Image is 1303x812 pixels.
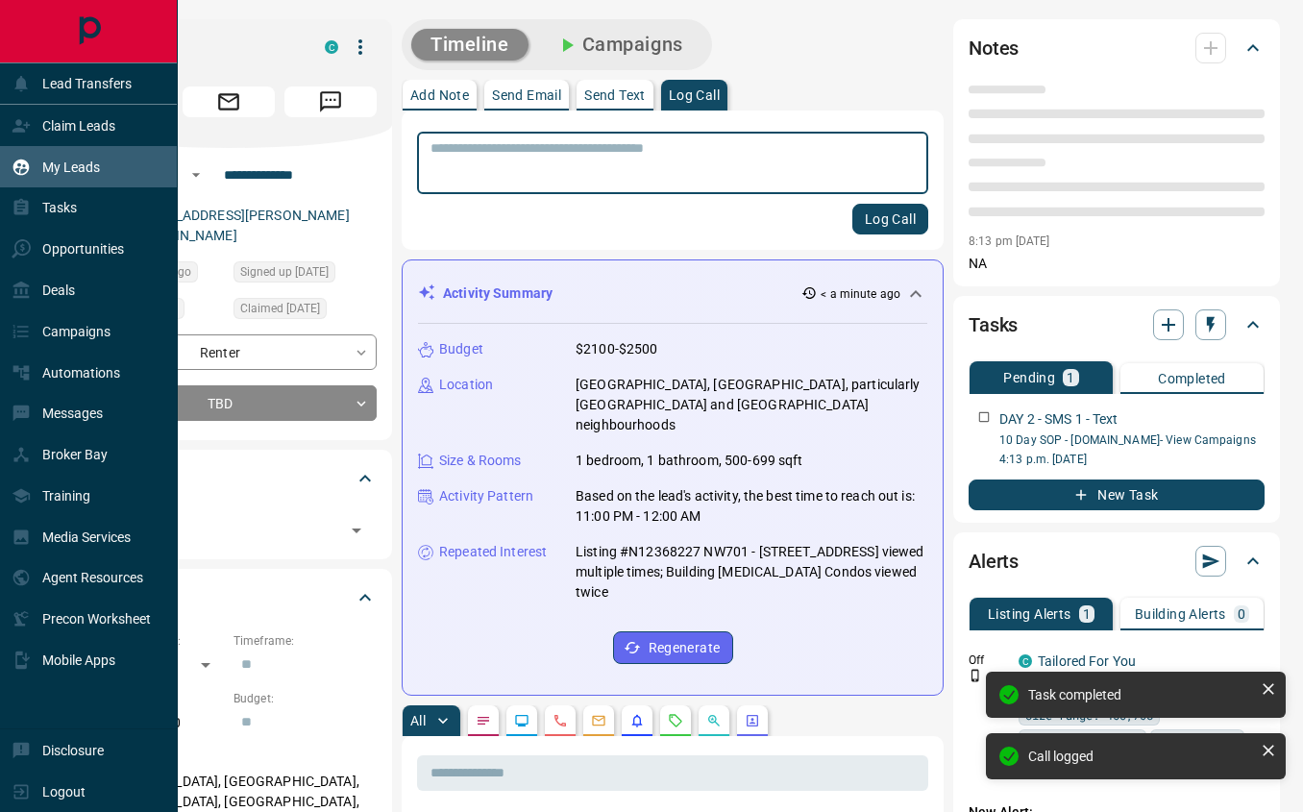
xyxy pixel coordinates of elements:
[81,334,377,370] div: Renter
[240,299,320,318] span: Claimed [DATE]
[439,339,483,359] p: Budget
[1019,654,1032,668] div: condos.ca
[514,713,529,728] svg: Lead Browsing Activity
[443,283,553,304] p: Activity Summary
[184,163,208,186] button: Open
[439,375,493,395] p: Location
[852,204,928,234] button: Log Call
[410,88,469,102] p: Add Note
[969,309,1018,340] h2: Tasks
[969,234,1050,248] p: 8:13 pm [DATE]
[439,486,533,506] p: Activity Pattern
[234,261,377,288] div: Sat Aug 09 2025
[1003,371,1055,384] p: Pending
[81,455,377,502] div: Tags
[969,254,1265,274] p: NA
[411,29,529,61] button: Timeline
[969,480,1265,510] button: New Task
[969,669,982,682] svg: Push Notification Only
[492,88,561,102] p: Send Email
[1067,371,1074,384] p: 1
[1238,607,1245,621] p: 0
[1158,372,1226,385] p: Completed
[343,517,370,544] button: Open
[576,542,927,603] p: Listing #N12368227 NW701 - [STREET_ADDRESS] viewed multiple times; Building [MEDICAL_DATA] Condos...
[969,652,1007,669] p: Off
[576,451,803,471] p: 1 bedroom, 1 bathroom, 500-699 sqft
[183,86,275,117] span: Email
[81,32,296,62] h1: Tanzil D.
[613,631,733,664] button: Regenerate
[999,409,1119,430] p: DAY 2 - SMS 1 - Text
[284,86,377,117] span: Message
[969,302,1265,348] div: Tasks
[1028,749,1253,764] div: Call logged
[439,451,522,471] p: Size & Rooms
[439,542,547,562] p: Repeated Interest
[969,33,1019,63] h2: Notes
[234,632,377,650] p: Timeframe:
[476,713,491,728] svg: Notes
[553,713,568,728] svg: Calls
[821,285,900,303] p: < a minute ago
[629,713,645,728] svg: Listing Alerts
[418,276,927,311] div: Activity Summary< a minute ago
[988,607,1071,621] p: Listing Alerts
[969,538,1265,584] div: Alerts
[1083,607,1091,621] p: 1
[669,88,720,102] p: Log Call
[1038,653,1136,669] a: Tailored For You
[999,433,1256,447] a: 10 Day SOP - [DOMAIN_NAME]- View Campaigns
[1028,687,1253,702] div: Task completed
[576,486,927,527] p: Based on the lead's activity, the best time to reach out is: 11:00 PM - 12:00 AM
[81,749,377,766] p: Areas Searched:
[325,40,338,54] div: condos.ca
[410,714,426,727] p: All
[81,385,377,421] div: TBD
[668,713,683,728] svg: Requests
[584,88,646,102] p: Send Text
[133,208,350,243] a: [EMAIL_ADDRESS][PERSON_NAME][DOMAIN_NAME]
[576,339,657,359] p: $2100-$2500
[591,713,606,728] svg: Emails
[81,575,377,621] div: Criteria
[999,451,1265,468] p: 4:13 p.m. [DATE]
[706,713,722,728] svg: Opportunities
[234,298,377,325] div: Wed Aug 27 2025
[536,29,702,61] button: Campaigns
[969,546,1019,577] h2: Alerts
[240,262,329,282] span: Signed up [DATE]
[969,25,1265,71] div: Notes
[745,713,760,728] svg: Agent Actions
[576,375,927,435] p: [GEOGRAPHIC_DATA], [GEOGRAPHIC_DATA], particularly [GEOGRAPHIC_DATA] and [GEOGRAPHIC_DATA] neighb...
[1135,607,1226,621] p: Building Alerts
[234,690,377,707] p: Budget:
